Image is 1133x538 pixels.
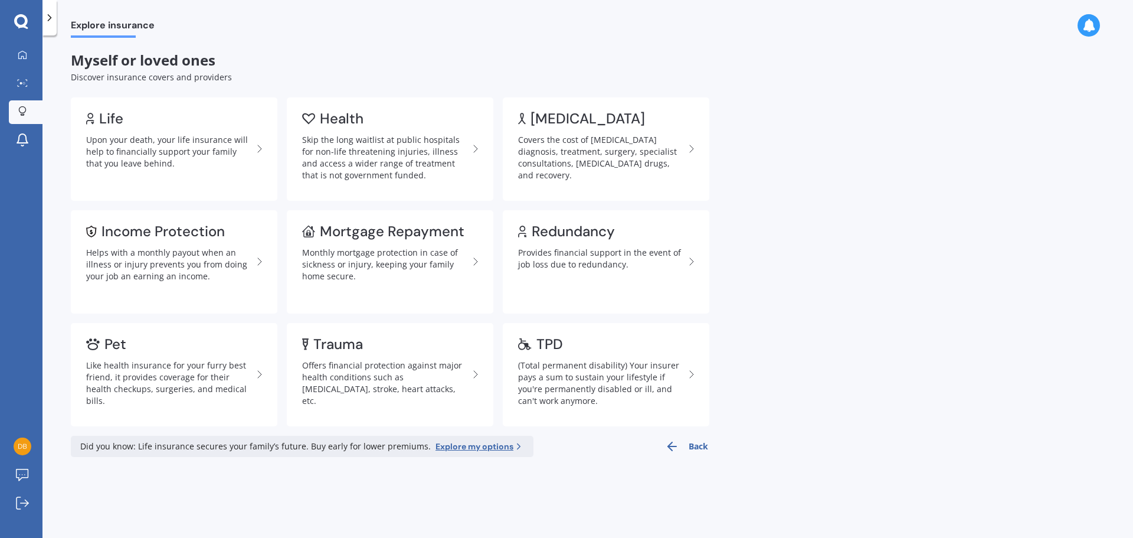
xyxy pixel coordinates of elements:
[518,247,685,270] div: Provides financial support in the event of job loss due to redundancy.
[503,97,709,201] a: [MEDICAL_DATA]Covers the cost of [MEDICAL_DATA] diagnosis, treatment, surgery, specialist consult...
[435,441,524,452] a: Explore my options
[302,134,469,181] div: Skip the long waitlist at public hospitals for non-life threatening injuries, illness and access ...
[104,338,126,350] div: Pet
[14,438,31,455] img: dd8bcd76f3481f59ee312b48c4090b55
[86,360,253,407] div: Like health insurance for your furry best friend, it provides coverage for their health checkups,...
[71,71,232,83] span: Discover insurance covers and providers
[101,226,225,237] div: Income Protection
[302,247,469,282] div: Monthly mortgage protection in case of sickness or injury, keeping your family home secure.
[86,247,253,282] div: Helps with a monthly payout when an illness or injury prevents you from doing your job an earning...
[302,360,469,407] div: Offers financial protection against major health conditions such as [MEDICAL_DATA], stroke, heart...
[503,210,709,314] a: RedundancyProvides financial support in the event of job loss due to redundancy.
[503,323,709,426] a: TPD(Total permanent disability) Your insurer pays a sum to sustain your lifestyle if you're perma...
[71,50,215,70] span: Myself or loved ones
[71,210,277,314] a: Income ProtectionHelps with a monthly payout when an illness or injury prevents you from doing yo...
[71,19,155,35] span: Explore insurance
[536,338,563,350] div: TPD
[287,323,493,426] a: TraumaOffers financial protection against major health conditions such as [MEDICAL_DATA], stroke,...
[287,97,493,201] a: HealthSkip the long waitlist at public hospitals for non-life threatening injuries, illness and a...
[287,210,493,314] a: Mortgage RepaymentMonthly mortgage protection in case of sickness or injury, keeping your family ...
[86,134,253,169] div: Upon your death, your life insurance will help to financially support your family that you leave ...
[532,226,615,237] div: Redundancy
[320,113,364,125] div: Health
[320,226,464,237] div: Mortgage Repayment
[71,323,277,426] a: PetLike health insurance for your furry best friend, it provides coverage for their health checku...
[518,360,685,407] div: (Total permanent disability) Your insurer pays a sum to sustain your lifestyle if you're permanen...
[99,113,123,125] div: Life
[665,436,708,457] button: Back
[435,441,513,452] span: Explore my options
[313,338,363,350] div: Trauma
[71,97,277,201] a: LifeUpon your death, your life insurance will help to financially support your family that you le...
[531,113,645,125] div: [MEDICAL_DATA]
[518,134,685,181] div: Covers the cost of [MEDICAL_DATA] diagnosis, treatment, surgery, specialist consultations, [MEDIC...
[71,436,533,457] div: Did you know: Life insurance secures your family’s future. Buy early for lower premiums.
